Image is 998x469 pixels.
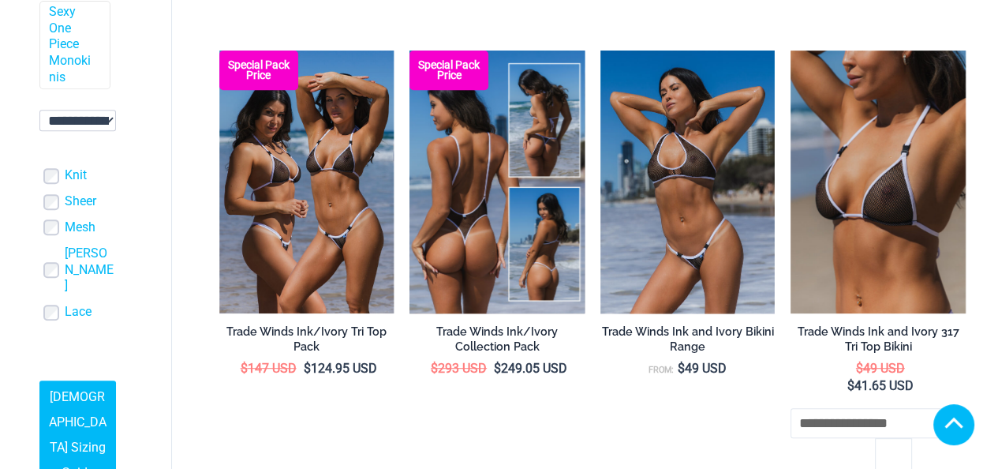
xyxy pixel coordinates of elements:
a: Knit [65,167,87,184]
span: $ [304,361,311,376]
span: $ [241,361,248,376]
a: Sexy One Piece Monokinis [49,4,98,86]
a: Sheer [65,193,96,210]
bdi: 124.95 USD [304,361,377,376]
bdi: 41.65 USD [847,378,914,393]
bdi: 147 USD [241,361,297,376]
h2: Trade Winds Ink and Ivory Bikini Range [600,325,776,354]
a: Lace [65,304,92,321]
a: Top Bum Pack Top Bum Pack bTop Bum Pack b [219,51,394,313]
img: Top Bum Pack [219,51,394,313]
h2: Trade Winds Ink and Ivory 317 Tri Top Bikini [791,325,966,354]
bdi: 293 USD [431,361,487,376]
a: Tradewinds Ink and Ivory 317 Tri Top 01Tradewinds Ink and Ivory 317 Tri Top 453 Micro 06Tradewind... [791,51,966,313]
a: Mesh [65,219,95,236]
bdi: 49 USD [856,361,905,376]
a: Trade Winds Ink and Ivory Bikini Range [600,325,776,360]
h2: Trade Winds Ink/Ivory Collection Pack [409,325,585,354]
h2: Trade Winds Ink/Ivory Tri Top Pack [219,325,394,354]
span: $ [494,361,501,376]
span: $ [856,361,863,376]
a: Tradewinds Ink and Ivory 384 Halter 453 Micro 02Tradewinds Ink and Ivory 384 Halter 453 Micro 01T... [600,51,776,313]
span: $ [847,378,854,393]
img: Tradewinds Ink and Ivory 317 Tri Top 01 [791,51,966,313]
span: $ [431,361,438,376]
bdi: 249.05 USD [494,361,567,376]
a: Trade Winds Ink/Ivory Tri Top Pack [219,325,394,360]
b: Special Pack Price [219,60,298,81]
a: Collection Pack Collection Pack b (1)Collection Pack b (1) [409,51,585,313]
span: $ [678,361,685,376]
a: Trade Winds Ink/Ivory Collection Pack [409,325,585,360]
bdi: 49 USD [678,361,727,376]
img: Tradewinds Ink and Ivory 384 Halter 453 Micro 02 [600,51,776,313]
img: Collection Pack b (1) [409,51,585,313]
select: wpc-taxonomy-pa_color-745982 [39,110,116,131]
b: Special Pack Price [409,60,488,81]
a: Trade Winds Ink and Ivory 317 Tri Top Bikini [791,325,966,360]
span: From: [649,365,674,375]
a: [PERSON_NAME] [65,246,116,295]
